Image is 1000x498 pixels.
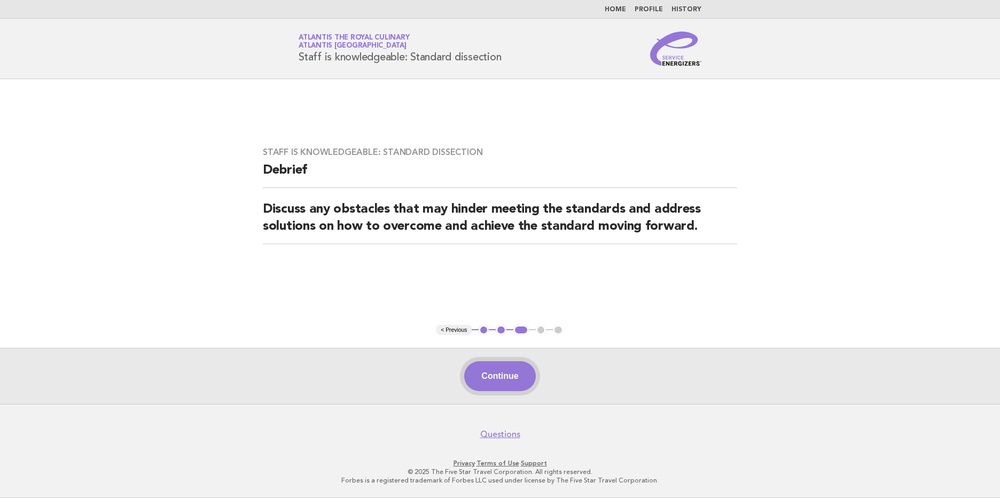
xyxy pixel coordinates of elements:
a: Atlantis the Royal CulinaryAtlantis [GEOGRAPHIC_DATA] [299,34,409,49]
a: Profile [635,6,663,13]
p: · · [173,459,827,468]
button: 1 [479,325,489,336]
h2: Discuss any obstacles that may hinder meeting the standards and address solutions on how to overc... [263,201,737,244]
button: 3 [513,325,529,336]
img: Service Energizers [650,32,701,66]
a: Support [521,460,547,467]
a: History [671,6,701,13]
a: Terms of Use [476,460,519,467]
h1: Staff is knowledgeable: Standard dissection [299,35,501,63]
p: Forbes is a registered trademark of Forbes LLC used under license by The Five Star Travel Corpora... [173,476,827,485]
p: © 2025 The Five Star Travel Corporation. All rights reserved. [173,468,827,476]
button: 2 [496,325,506,336]
a: Home [605,6,626,13]
span: Atlantis [GEOGRAPHIC_DATA] [299,43,407,50]
h3: Staff is knowledgeable: Standard dissection [263,147,737,158]
a: Privacy [454,460,475,467]
a: Questions [480,429,520,440]
button: Continue [464,361,535,391]
h2: Debrief [263,162,737,188]
button: < Previous [436,325,471,336]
